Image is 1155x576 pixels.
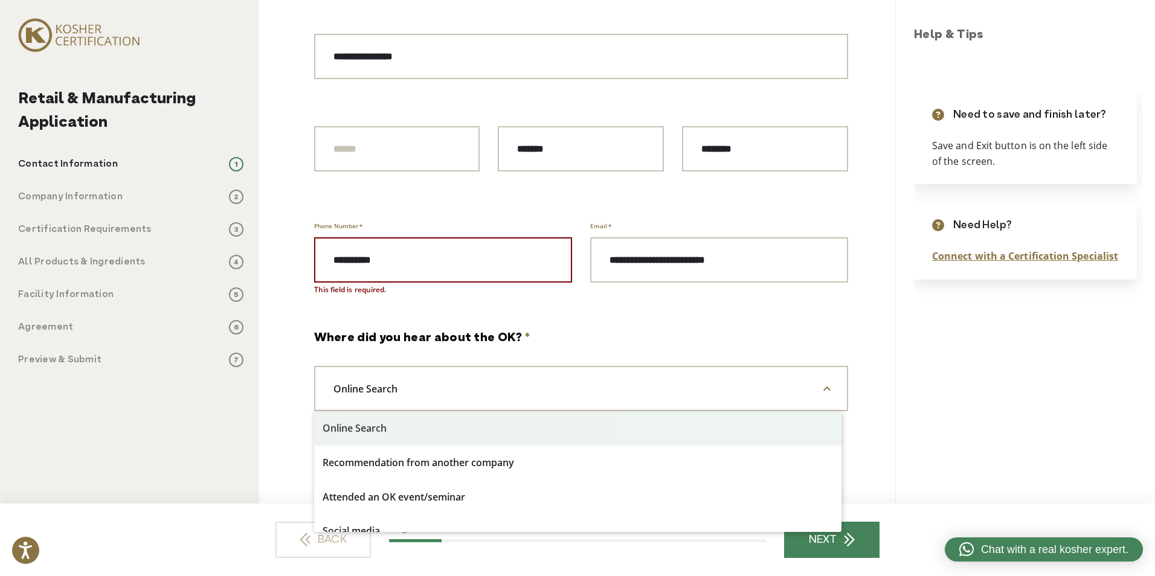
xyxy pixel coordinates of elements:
li: Recommendation from another company [314,446,842,480]
p: Need to save and finish later? [953,107,1107,123]
p: Contact Information [18,157,118,171]
p: All Products & Ingredients [18,255,146,269]
h2: Retail & Manufacturing Application [18,88,243,135]
li: Social media [314,514,842,548]
span: 3 [229,222,243,237]
span: Chat with a real kosher expert. [981,542,1128,558]
label: Email [590,220,612,232]
p: Agreement [18,320,73,334]
p: Need Help? [953,217,1012,234]
span: 4 [229,255,243,269]
span: 7 [229,353,243,367]
span: 2 [229,190,243,204]
h3: Help & Tips [914,27,1143,45]
a: Connect with a Certification Specialist [932,249,1118,263]
p: Certification Requirements [18,222,152,237]
span: Online Search [314,366,848,411]
p: Facility Information [18,287,114,302]
a: NEXT [784,522,880,558]
label: Where did you hear about the OK? [314,330,530,348]
span: 1 [229,157,243,171]
p: Preview & Submit [18,353,101,367]
span: 5 [229,287,243,302]
span: Online Search [315,379,425,399]
p: Company Information [18,190,123,204]
p: Save and Exit button is on the left side of the screen. [932,138,1119,169]
span: 6 [229,320,243,334]
a: Chat with a real kosher expert. [945,537,1143,562]
li: Attended an OK event/seminar [314,480,842,514]
div: This field is required. [314,284,572,295]
label: Phone Number [314,220,363,232]
li: Online Search [314,411,842,446]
